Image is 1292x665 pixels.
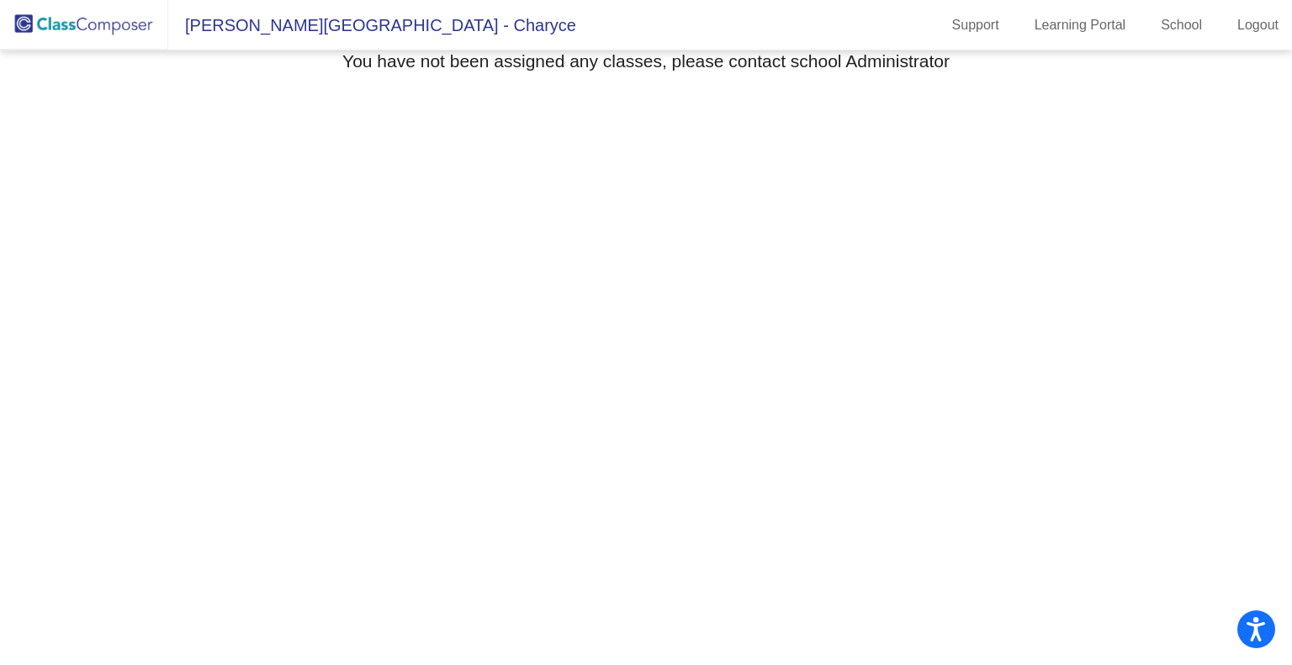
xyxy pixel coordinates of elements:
[1224,12,1292,39] a: Logout
[939,12,1013,39] a: Support
[342,50,950,71] h3: You have not been assigned any classes, please contact school Administrator
[1021,12,1140,39] a: Learning Portal
[1147,12,1215,39] a: School
[168,12,576,39] span: [PERSON_NAME][GEOGRAPHIC_DATA] - Charyce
